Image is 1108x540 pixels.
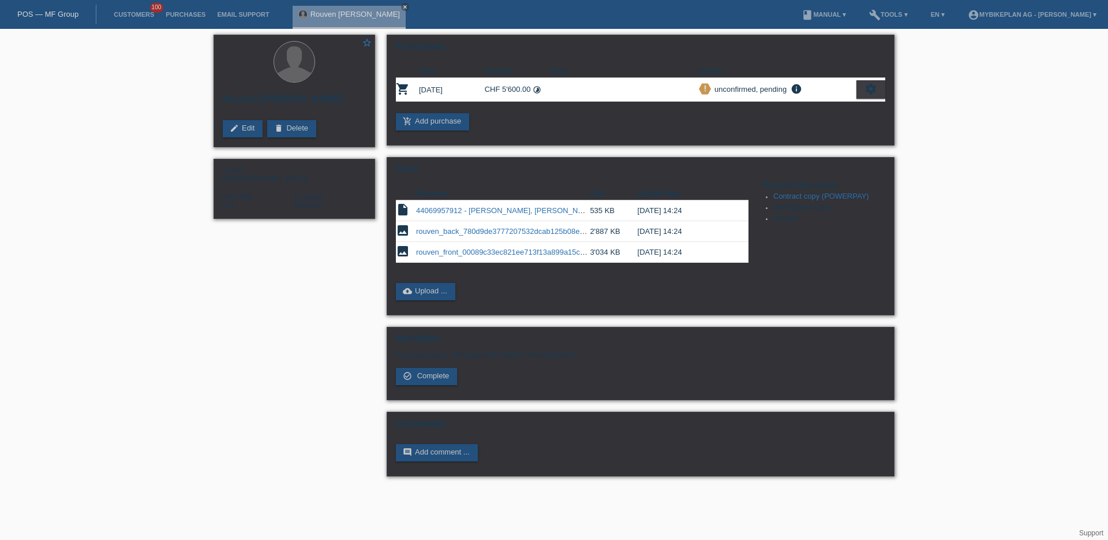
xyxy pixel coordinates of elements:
i: image [396,244,410,258]
i: edit [230,124,239,133]
td: CHF 5'600.00 [485,78,551,102]
i: info [789,83,803,95]
span: Deutsch [294,200,322,209]
a: Contract copy (POWERPAY) [773,192,869,200]
span: Complete [417,371,450,380]
a: buildTools ▾ [863,11,914,18]
a: Rouven [PERSON_NAME] [310,10,400,18]
a: Customers [108,11,160,18]
i: insert_drive_file [396,203,410,217]
i: close [402,4,408,10]
span: 100 [150,3,164,13]
p: The purchase is still open and needs to be completed. [396,351,885,359]
h2: Comments [396,418,885,435]
a: deleteDelete [267,120,316,137]
li: ID/Passport copy [773,203,885,214]
div: unconfirmed, pending [711,83,787,95]
i: account_circle [968,9,979,21]
a: 44069957912 - [PERSON_NAME], [PERSON_NAME] ATV 989 R CARBON.pdf [416,206,681,215]
h2: Workflow [396,333,885,351]
td: [DATE] 14:24 [638,200,732,221]
th: Note [550,64,699,78]
h2: Files [396,163,885,181]
a: account_circleMybikeplan AG - [PERSON_NAME] ▾ [962,11,1102,18]
i: cloud_upload [403,286,412,296]
li: Receipt [773,214,885,225]
a: POS — MF Group [17,10,78,18]
span: Nationality [223,193,252,200]
a: commentAdd comment ... [396,444,478,461]
i: settings [864,83,877,95]
a: Purchases [160,11,211,18]
h2: Rouven [PERSON_NAME] [223,94,366,111]
div: [DEMOGRAPHIC_DATA] [223,165,294,183]
a: rouven_front_00089c33ec821ee713f13a899a15c74a.jpeg [416,248,609,256]
i: book [802,9,813,21]
span: Gender [223,166,244,173]
a: close [401,3,409,11]
i: priority_high [701,84,709,92]
a: editEdit [223,120,263,137]
span: Switzerland [223,200,234,209]
a: cloud_uploadUpload ... [396,283,455,300]
th: Status [699,64,856,78]
i: POSP00027840 [396,82,410,96]
a: EN ▾ [925,11,950,18]
td: 535 KB [590,200,637,221]
i: comment [403,448,412,457]
a: add_shopping_cartAdd purchase [396,113,469,131]
i: image [396,224,410,237]
th: Upload time [638,187,732,200]
th: Size [590,187,637,200]
a: Email Support [211,11,275,18]
td: 3'034 KB [590,242,637,263]
a: Support [1079,529,1103,537]
td: [DATE] 14:24 [638,242,732,263]
th: Date [419,64,485,78]
a: bookManual ▾ [796,11,852,18]
td: 2'887 KB [590,221,637,242]
i: check_circle_outline [403,371,412,381]
i: build [869,9,881,21]
i: star_border [362,38,372,48]
i: delete [274,124,283,133]
td: [DATE] 14:24 [638,221,732,242]
td: [DATE] [419,78,485,102]
a: rouven_back_780d9de3777207532dcab125b08e1de6.jpeg [416,227,613,236]
span: Language [294,193,323,200]
th: Amount [485,64,551,78]
h4: Required documents [763,181,885,189]
i: add_shopping_cart [403,117,412,126]
h2: Purchases [396,41,885,58]
th: Filename [416,187,590,200]
i: Instalments (48 instalments) [533,85,541,94]
a: check_circle_outline Complete [396,368,457,385]
a: star_border [362,38,372,50]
